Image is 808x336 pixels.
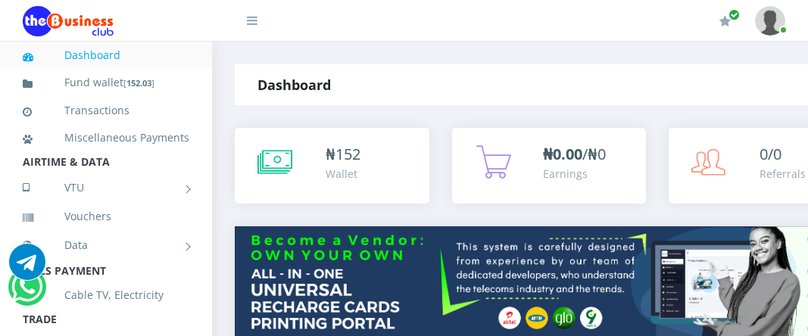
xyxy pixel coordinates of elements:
img: Logo [23,6,114,36]
a: Miscellaneous Payments [23,120,189,155]
small: [ ] [123,77,154,89]
div: Earnings [543,166,606,182]
span: /₦0 [543,144,606,164]
img: User [755,6,785,36]
a: Cable TV, Electricity [23,278,189,313]
a: Fund wallet[152.03] [23,65,189,101]
strong: Dashboard [257,76,331,94]
a: Data [23,226,189,264]
a: Chat for support [9,255,45,280]
span: Renew/Upgrade Subscription [728,9,740,20]
div: Referrals [760,166,806,182]
a: Vouchers [23,199,189,234]
a: VTU [23,169,189,207]
span: 152 [335,144,360,164]
div: ₦ [326,143,360,166]
i: Renew/Upgrade Subscription [719,15,731,27]
a: ₦0.00/₦0 Earnings [452,128,647,204]
span: 0/0 [760,144,781,164]
a: Dashboard [23,38,189,73]
a: ₦152 Wallet [235,128,429,204]
div: Wallet [326,166,360,182]
b: ₦0.00 [543,144,582,164]
a: Transactions [23,93,189,128]
b: 152.03 [126,77,151,89]
a: Chat for support [11,280,42,305]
